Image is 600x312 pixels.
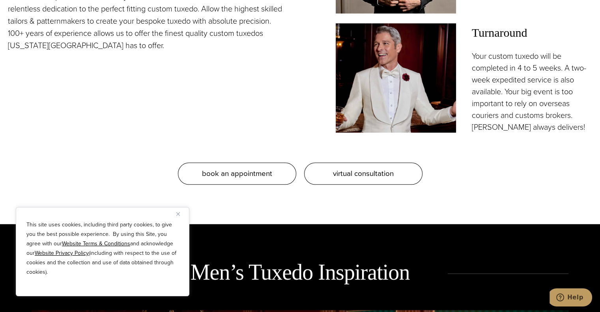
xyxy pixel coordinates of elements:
[152,258,448,286] h2: Men’s Tuxedo Inspiration
[333,168,394,179] span: virtual consultation
[336,23,456,133] img: Model in white custom tailored tuxedo jacket with wide white shawl lapel, white shirt and bowtie....
[550,288,592,308] iframe: Opens a widget where you can chat to one of our agents
[176,212,180,216] img: Close
[304,163,422,185] a: virtual consultation
[176,209,186,219] button: Close
[472,23,592,42] span: Turnaround
[62,239,130,248] a: Website Terms & Conditions
[472,50,592,133] p: Your custom tuxedo will be completed in 4 to 5 weeks. A two-week expedited service is also availa...
[26,220,179,277] p: This site uses cookies, including third party cookies, to give you the best possible experience. ...
[178,163,296,185] a: book an appointment
[35,249,89,257] a: Website Privacy Policy
[202,168,272,179] span: book an appointment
